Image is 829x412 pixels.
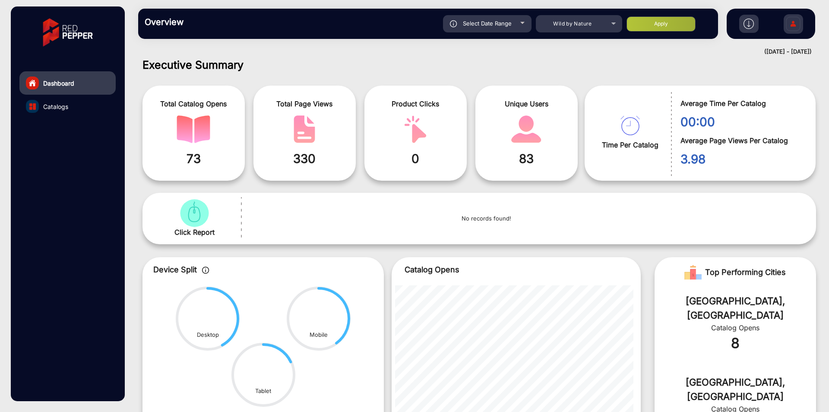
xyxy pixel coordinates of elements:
[668,333,803,354] div: 8
[680,150,803,168] span: 3.98
[255,387,271,396] div: Tablet
[177,115,210,143] img: catalog
[371,150,460,168] span: 0
[553,20,592,27] span: Wild by Nature
[620,116,640,135] img: catalog
[145,17,266,27] h3: Overview
[43,102,68,111] span: Catalogs
[149,150,238,168] span: 73
[450,20,457,27] img: icon
[668,375,803,404] div: [GEOGRAPHIC_DATA], [GEOGRAPHIC_DATA]
[202,267,209,274] img: icon
[19,71,116,95] a: Dashboard
[149,99,238,109] span: Total Catalog Opens
[260,150,349,168] span: 330
[463,20,512,27] span: Select Date Range
[680,113,803,131] span: 00:00
[371,99,460,109] span: Product Clicks
[705,264,786,281] span: Top Performing Cities
[668,294,803,323] div: [GEOGRAPHIC_DATA], [GEOGRAPHIC_DATA]
[37,11,99,54] img: vmg-logo
[174,227,215,237] span: Click Report
[43,79,74,88] span: Dashboard
[153,265,197,274] span: Device Split
[130,48,812,56] div: ([DATE] - [DATE])
[626,16,696,32] button: Apply
[310,331,328,339] div: Mobile
[29,103,36,110] img: catalog
[482,99,571,109] span: Unique Users
[784,10,802,40] img: Sign%20Up.svg
[668,323,803,333] div: Catalog Opens
[197,331,219,339] div: Desktop
[260,99,349,109] span: Total Page Views
[680,98,803,109] span: Average Time Per Catalog
[28,79,36,87] img: home
[680,135,803,146] span: Average Page Views Per Catalog
[744,19,754,29] img: h2download.svg
[482,150,571,168] span: 83
[399,115,432,143] img: catalog
[142,58,816,71] h1: Executive Summary
[288,115,321,143] img: catalog
[257,214,715,223] p: No records found!
[405,264,628,275] p: Catalog Opens
[19,95,116,118] a: Catalogs
[177,199,211,227] img: catalog
[509,115,543,143] img: catalog
[684,264,702,281] img: Rank image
